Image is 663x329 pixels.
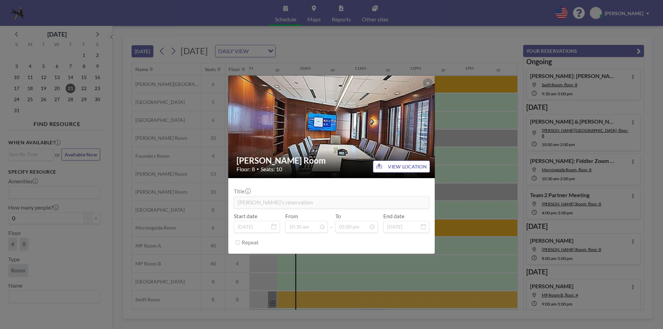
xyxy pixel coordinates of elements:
span: • [257,166,259,172]
h2: [PERSON_NAME] Room [237,155,427,166]
span: - [330,215,333,230]
label: From [285,213,298,220]
input: (No title) [234,196,429,208]
label: End date [383,213,404,220]
button: VIEW LOCATION [373,161,430,173]
label: Start date [234,213,257,220]
label: To [335,213,341,220]
img: 537.jpg [228,18,435,235]
span: Seats: 10 [261,166,282,173]
label: Title [234,188,250,195]
span: Floor: 8 [237,166,255,173]
label: Repeat [242,239,259,246]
